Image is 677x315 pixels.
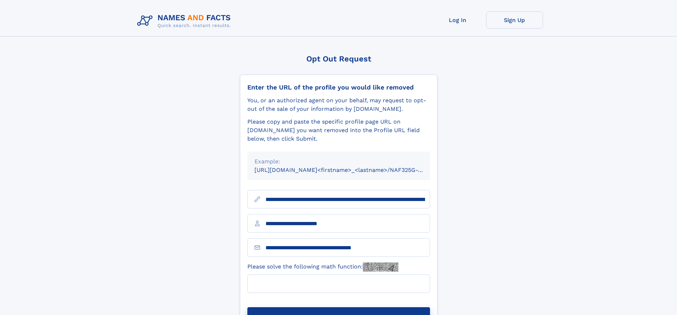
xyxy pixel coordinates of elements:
a: Log In [429,11,486,29]
small: [URL][DOMAIN_NAME]<firstname>_<lastname>/NAF325G-xxxxxxxx [254,167,444,173]
div: You, or an authorized agent on your behalf, may request to opt-out of the sale of your informatio... [247,96,430,113]
img: Logo Names and Facts [134,11,237,31]
div: Please copy and paste the specific profile page URL on [DOMAIN_NAME] you want removed into the Pr... [247,118,430,143]
div: Enter the URL of the profile you would like removed [247,83,430,91]
div: Opt Out Request [240,54,437,63]
div: Example: [254,157,423,166]
label: Please solve the following math function: [247,262,398,272]
a: Sign Up [486,11,543,29]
